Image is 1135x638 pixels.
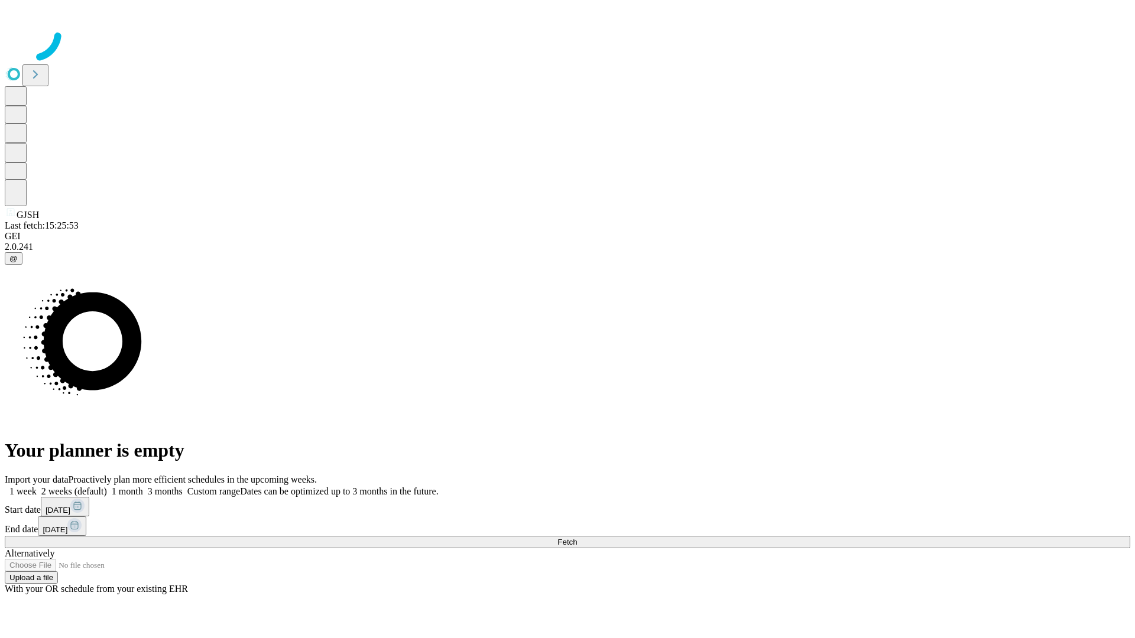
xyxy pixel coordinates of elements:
[5,497,1130,516] div: Start date
[5,571,58,584] button: Upload a file
[41,486,107,496] span: 2 weeks (default)
[240,486,438,496] span: Dates can be optimized up to 3 months in the future.
[38,516,86,536] button: [DATE]
[5,231,1130,242] div: GEI
[5,584,188,594] span: With your OR schedule from your existing EHR
[5,440,1130,461] h1: Your planner is empty
[112,486,143,496] span: 1 month
[5,474,69,484] span: Import your data
[5,242,1130,252] div: 2.0.241
[5,548,54,558] span: Alternatively
[9,486,37,496] span: 1 week
[187,486,240,496] span: Custom range
[41,497,89,516] button: [DATE]
[43,525,67,534] span: [DATE]
[69,474,317,484] span: Proactively plan more efficient schedules in the upcoming weeks.
[5,516,1130,536] div: End date
[5,536,1130,548] button: Fetch
[557,538,577,546] span: Fetch
[17,210,39,220] span: GJSH
[46,506,70,515] span: [DATE]
[148,486,183,496] span: 3 months
[5,220,79,230] span: Last fetch: 15:25:53
[9,254,18,263] span: @
[5,252,22,265] button: @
